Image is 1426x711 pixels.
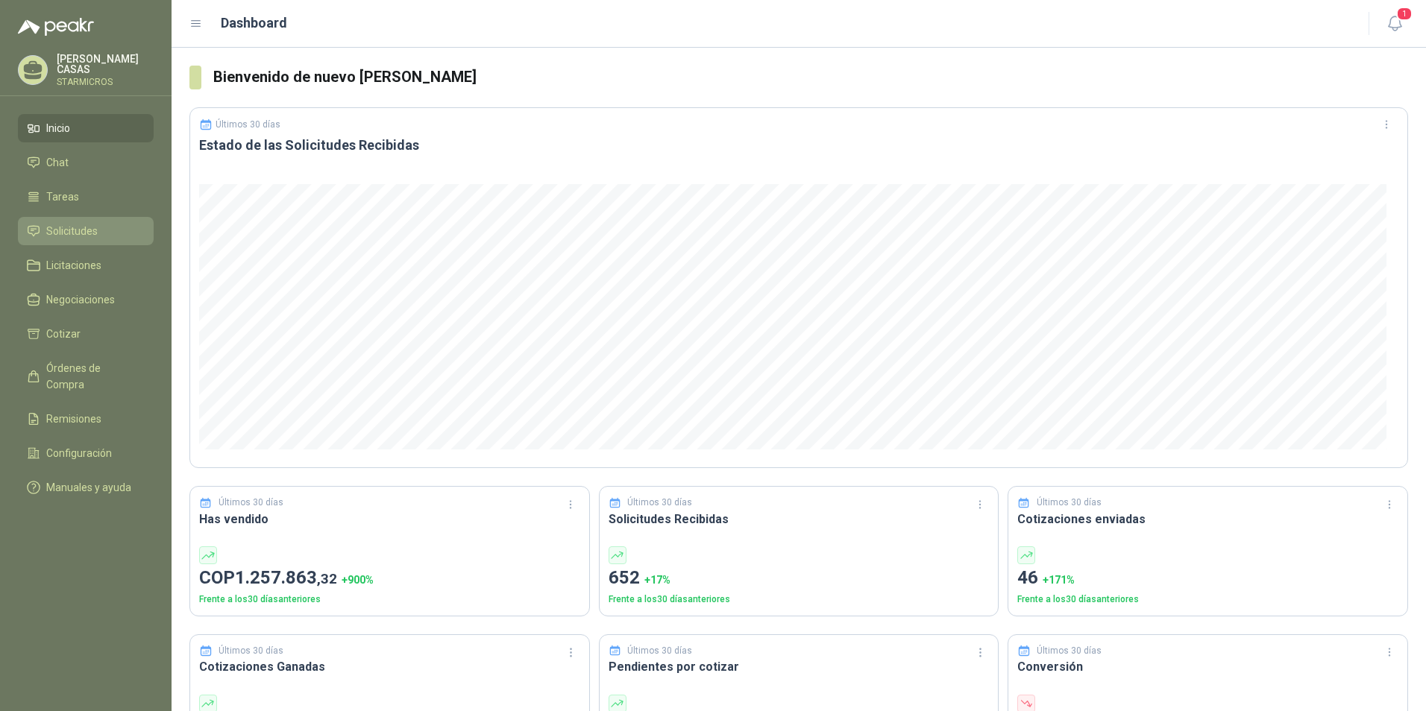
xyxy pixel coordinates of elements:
[46,223,98,239] span: Solicitudes
[46,411,101,427] span: Remisiones
[18,473,154,502] a: Manuales y ayuda
[1037,644,1102,658] p: Últimos 30 días
[18,148,154,177] a: Chat
[644,574,670,586] span: + 17 %
[627,644,692,658] p: Últimos 30 días
[1043,574,1075,586] span: + 171 %
[609,564,990,592] p: 652
[317,570,337,587] span: ,32
[18,217,154,245] a: Solicitudes
[46,445,112,461] span: Configuración
[46,479,131,496] span: Manuales y ayuda
[609,592,990,607] p: Frente a los 30 días anteriores
[1017,592,1398,607] p: Frente a los 30 días anteriores
[18,354,154,399] a: Órdenes de Compra
[609,657,990,676] h3: Pendientes por cotizar
[18,439,154,467] a: Configuración
[609,510,990,528] h3: Solicitudes Recibidas
[221,13,287,34] h1: Dashboard
[199,592,580,607] p: Frente a los 30 días anteriores
[1037,496,1102,510] p: Últimos 30 días
[57,54,154,75] p: [PERSON_NAME] CASAS
[1396,7,1413,21] span: 1
[46,154,69,171] span: Chat
[18,18,94,36] img: Logo peakr
[57,78,154,86] p: STARMICROS
[46,120,70,136] span: Inicio
[46,291,115,308] span: Negociaciones
[18,114,154,142] a: Inicio
[1017,657,1398,676] h3: Conversión
[18,405,154,433] a: Remisiones
[18,285,154,314] a: Negociaciones
[235,567,337,588] span: 1.257.863
[199,510,580,528] h3: Has vendido
[219,644,283,658] p: Últimos 30 días
[18,183,154,211] a: Tareas
[213,66,1408,89] h3: Bienvenido de nuevo [PERSON_NAME]
[199,564,580,592] p: COP
[1017,510,1398,528] h3: Cotizaciones enviadas
[46,326,81,342] span: Cotizar
[18,320,154,348] a: Cotizar
[46,189,79,205] span: Tareas
[219,496,283,510] p: Últimos 30 días
[46,360,139,393] span: Órdenes de Compra
[1017,564,1398,592] p: 46
[216,119,280,130] p: Últimos 30 días
[199,657,580,676] h3: Cotizaciones Ganadas
[46,257,101,274] span: Licitaciones
[627,496,692,510] p: Últimos 30 días
[1381,10,1408,37] button: 1
[342,574,374,586] span: + 900 %
[199,136,1398,154] h3: Estado de las Solicitudes Recibidas
[18,251,154,279] a: Licitaciones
